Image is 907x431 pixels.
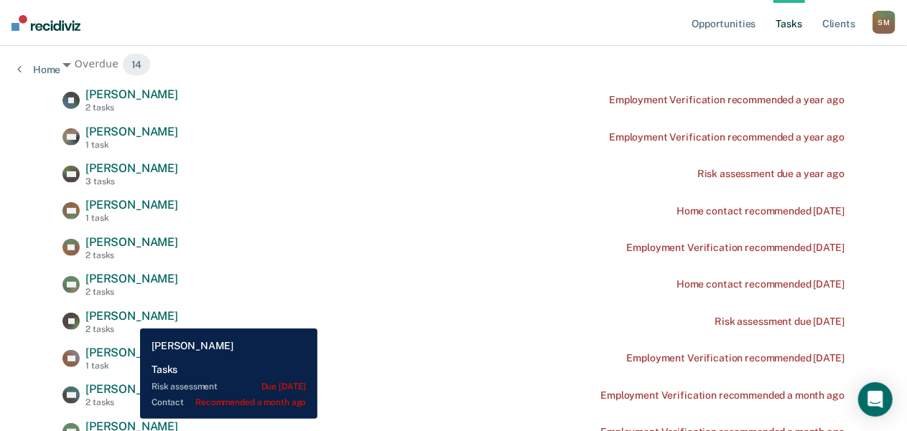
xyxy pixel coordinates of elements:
[85,309,178,323] span: [PERSON_NAME]
[85,161,178,175] span: [PERSON_NAME]
[85,213,178,223] div: 1 task
[609,131,845,143] div: Employment Verification recommended a year ago
[85,287,178,297] div: 2 tasks
[609,94,845,106] div: Employment Verification recommended a year ago
[62,53,845,76] div: Overdue 14
[627,352,845,364] div: Employment Verification recommended [DATE]
[85,250,178,260] div: 2 tasks
[122,53,152,76] span: 14
[85,198,178,212] span: [PERSON_NAME]
[627,242,845,254] div: Employment Verification recommended [DATE]
[85,103,178,113] div: 2 tasks
[85,176,178,186] div: 3 tasks
[85,87,178,101] span: [PERSON_NAME]
[858,382,893,417] div: Open Intercom Messenger
[85,272,178,285] span: [PERSON_NAME]
[85,382,178,396] span: [PERSON_NAME]
[11,15,80,31] img: Recidiviz
[85,324,178,334] div: 2 tasks
[85,235,178,249] span: [PERSON_NAME]
[676,205,845,217] div: Home contact recommended [DATE]
[873,11,896,34] button: SM
[85,397,178,407] div: 2 tasks
[676,278,845,290] div: Home contact recommended [DATE]
[17,63,60,76] a: Home
[697,168,845,180] div: Risk assessment due a year ago
[85,361,178,371] div: 1 task
[715,316,844,328] div: Risk assessment due [DATE]
[85,140,178,150] div: 1 task
[85,346,178,359] span: [PERSON_NAME]
[873,11,896,34] div: S M
[600,389,844,402] div: Employment Verification recommended a month ago
[85,125,178,138] span: [PERSON_NAME]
